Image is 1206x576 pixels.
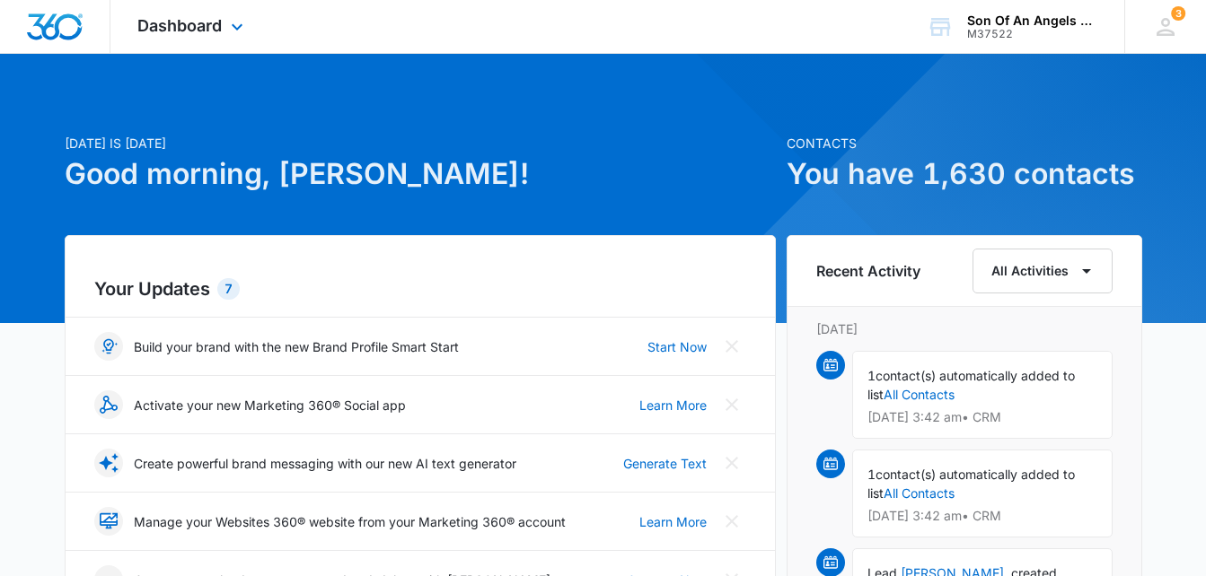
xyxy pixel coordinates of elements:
[967,28,1098,40] div: account id
[867,510,1097,522] p: [DATE] 3:42 am • CRM
[867,411,1097,423] p: [DATE] 3:42 am • CRM
[647,337,707,356] a: Start Now
[134,512,566,531] p: Manage your Websites 360® website from your Marketing 360® account
[967,13,1098,28] div: account name
[884,485,955,501] a: All Contacts
[65,153,776,196] h1: Good morning, [PERSON_NAME]!
[717,449,746,477] button: Close
[816,260,920,282] h6: Recent Activity
[94,275,746,302] h2: Your Updates
[134,337,459,356] p: Build your brand with the new Brand Profile Smart Start
[1171,6,1185,21] div: notifications count
[973,249,1113,293] button: All Activities
[623,454,707,473] a: Generate Text
[217,278,240,300] div: 7
[639,512,707,531] a: Learn More
[134,396,406,415] p: Activate your new Marketing 360® Social app
[867,368,876,383] span: 1
[137,16,222,35] span: Dashboard
[787,134,1142,153] p: Contacts
[717,390,746,419] button: Close
[884,387,955,402] a: All Contacts
[816,319,1113,338] p: [DATE]
[717,507,746,536] button: Close
[787,153,1142,196] h1: You have 1,630 contacts
[134,454,516,473] p: Create powerful brand messaging with our new AI text generator
[867,467,876,482] span: 1
[717,332,746,361] button: Close
[867,368,1075,402] span: contact(s) automatically added to list
[65,134,776,153] p: [DATE] is [DATE]
[1171,6,1185,21] span: 3
[639,396,707,415] a: Learn More
[867,467,1075,501] span: contact(s) automatically added to list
